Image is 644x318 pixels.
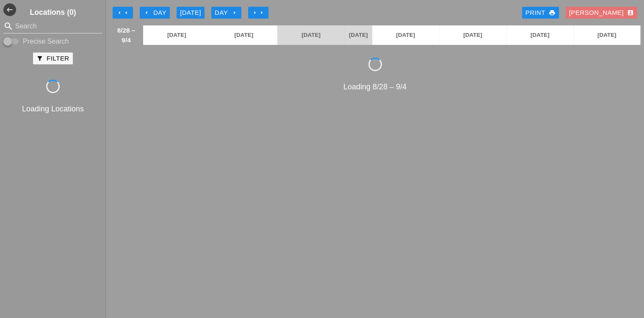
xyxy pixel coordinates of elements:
[566,7,637,19] button: [PERSON_NAME]
[522,7,559,19] a: Print
[143,9,150,16] i: arrow_left
[248,7,268,19] button: Move Ahead 1 Week
[143,8,166,18] div: Day
[573,25,640,45] a: [DATE]
[506,25,574,45] a: [DATE]
[215,8,238,18] div: Day
[123,9,130,16] i: arrow_left
[36,54,69,64] div: Filter
[3,36,102,47] div: Enable Precise search to match search terms exactly.
[252,9,258,16] i: arrow_right
[15,19,91,33] input: Search
[177,7,205,19] button: [DATE]
[627,9,634,16] i: account_box
[211,7,241,19] button: Day
[113,7,133,19] button: Move Back 1 Week
[3,21,14,31] i: search
[3,3,16,16] i: west
[36,55,43,62] i: filter_alt
[569,8,634,18] div: [PERSON_NAME]
[109,81,641,93] div: Loading 8/28 – 9/4
[33,53,72,64] button: Filter
[113,25,139,45] span: 8/28 – 9/4
[3,3,16,16] button: Shrink Sidebar
[525,8,556,18] div: Print
[210,25,278,45] a: [DATE]
[2,103,104,115] div: Loading Locations
[140,7,170,19] button: Day
[345,25,372,45] a: [DATE]
[143,25,210,45] a: [DATE]
[439,25,506,45] a: [DATE]
[116,9,123,16] i: arrow_left
[231,9,238,16] i: arrow_right
[258,9,265,16] i: arrow_right
[372,25,439,45] a: [DATE]
[180,8,201,18] div: [DATE]
[549,9,556,16] i: print
[277,25,345,45] a: [DATE]
[23,37,69,46] label: Precise Search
